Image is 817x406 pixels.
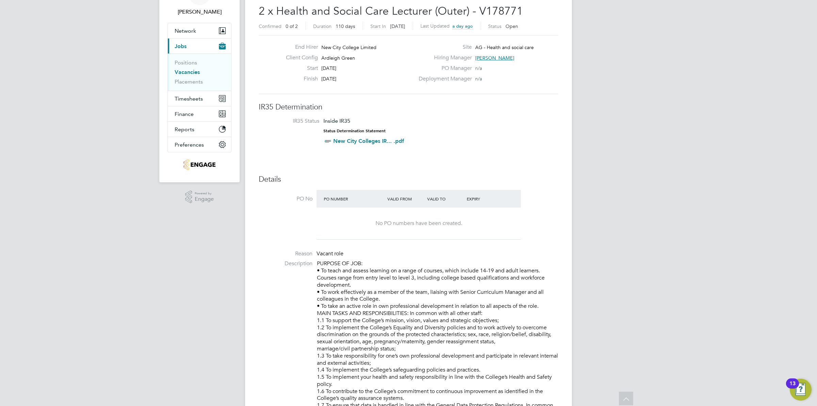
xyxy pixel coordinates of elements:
[259,195,313,202] label: PO No
[475,55,514,61] span: [PERSON_NAME]
[321,76,336,82] span: [DATE]
[266,118,319,125] label: IR35 Status
[426,193,465,205] div: Valid To
[317,250,343,257] span: Vacant role
[259,4,523,18] span: 2 x Health and Social Care Lecturer (Outer) - V178771
[183,159,215,170] img: jambo-logo-retina.png
[185,191,214,204] a: Powered byEngage
[370,23,386,29] label: Start In
[175,111,194,117] span: Finance
[259,23,282,29] label: Confirmed
[259,175,558,184] h3: Details
[168,23,231,38] button: Network
[323,129,386,133] strong: Status Determination Statement
[790,379,812,401] button: Open Resource Center, 13 new notifications
[415,65,472,72] label: PO Manager
[175,95,203,102] span: Timesheets
[167,159,231,170] a: Go to home page
[488,23,501,29] label: Status
[167,8,231,16] span: Ollie Dart
[259,260,313,267] label: Description
[313,23,332,29] label: Duration
[175,43,187,49] span: Jobs
[175,28,196,34] span: Network
[281,54,318,61] label: Client Config
[386,193,426,205] div: Valid From
[336,23,355,29] span: 110 days
[175,59,197,66] a: Positions
[321,55,355,61] span: Ardleigh Green
[168,39,231,54] button: Jobs
[475,65,482,71] span: n/a
[789,384,796,392] div: 13
[506,23,518,29] span: Open
[321,44,377,50] span: New City College Limited
[175,141,204,148] span: Preferences
[195,196,214,202] span: Engage
[259,102,558,112] h3: IR35 Determination
[168,122,231,137] button: Reports
[323,220,514,227] div: No PO numbers have been created.
[281,65,318,72] label: Start
[415,75,472,82] label: Deployment Manager
[415,54,472,61] label: Hiring Manager
[420,23,450,29] label: Last Updated
[168,54,231,91] div: Jobs
[465,193,505,205] div: Expiry
[323,118,350,124] span: Inside IR35
[415,44,472,51] label: Site
[259,250,313,257] label: Reason
[286,23,298,29] span: 0 of 2
[168,91,231,106] button: Timesheets
[175,126,194,133] span: Reports
[321,65,336,71] span: [DATE]
[281,44,318,51] label: End Hirer
[175,78,203,85] a: Placements
[475,44,534,50] span: AG - Health and social care
[322,193,386,205] div: PO Number
[168,137,231,152] button: Preferences
[452,23,473,29] span: a day ago
[175,69,200,75] a: Vacancies
[333,138,404,144] a: New City Colleges IR... .pdf
[195,191,214,196] span: Powered by
[390,23,405,29] span: [DATE]
[281,75,318,82] label: Finish
[168,106,231,121] button: Finance
[475,76,482,82] span: n/a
